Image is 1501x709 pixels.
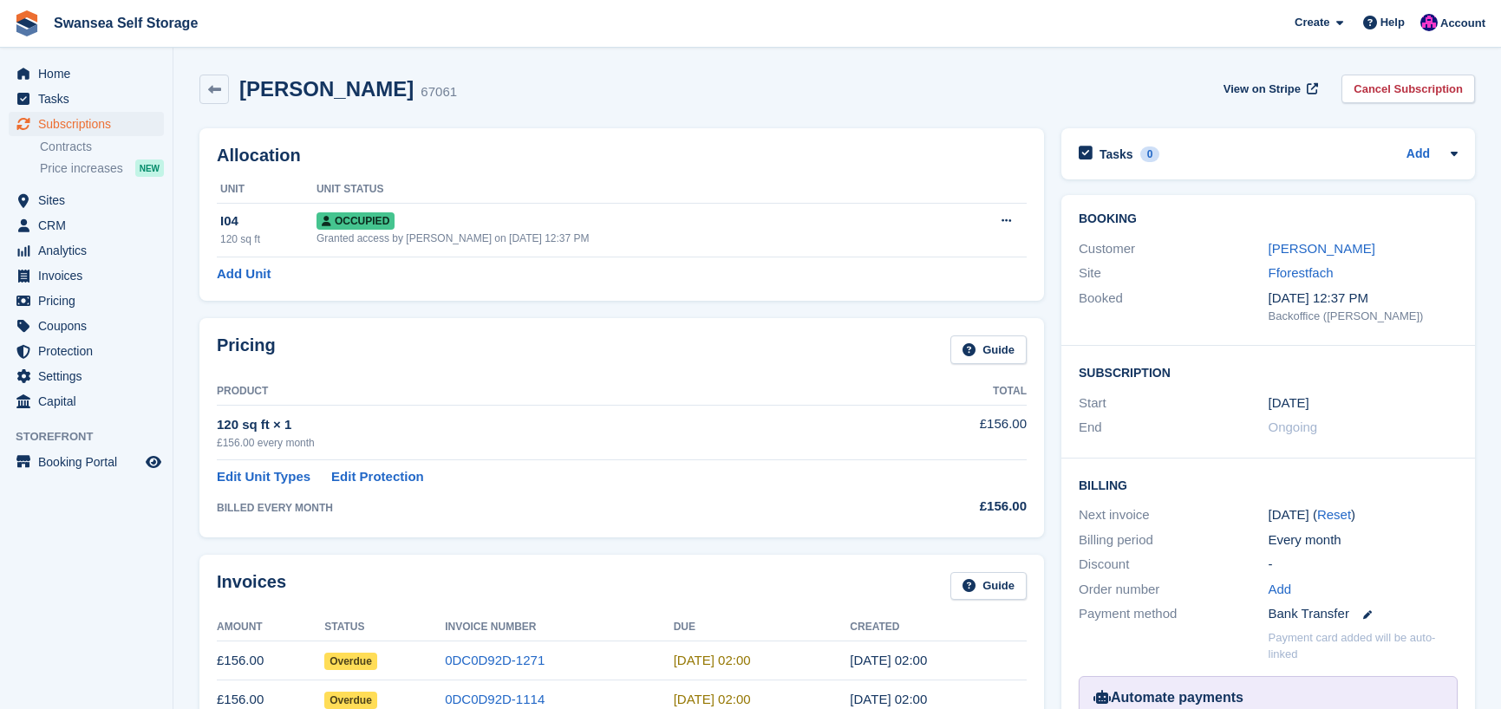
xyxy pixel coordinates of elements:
a: menu [9,364,164,388]
span: CRM [38,213,142,237]
a: menu [9,389,164,413]
div: 0 [1140,146,1160,162]
a: menu [9,450,164,474]
div: Granted access by [PERSON_NAME] on [DATE] 12:37 PM [317,231,943,246]
span: Pricing [38,289,142,313]
th: Product [217,378,877,406]
span: Overdue [324,692,377,709]
time: 2025-07-26 01:00:02 UTC [850,653,927,667]
div: Automate payments [1093,687,1443,708]
div: 67061 [421,82,457,102]
h2: Tasks [1100,146,1133,162]
p: Payment card added will be auto-linked [1269,629,1459,663]
h2: Subscription [1079,363,1458,381]
div: [DATE] 12:37 PM [1269,289,1459,309]
a: Add [1406,145,1430,165]
div: Payment method [1079,604,1269,624]
a: Cancel Subscription [1341,75,1475,103]
h2: Allocation [217,146,1027,166]
a: 0DC0D92D-1114 [445,692,545,706]
a: Edit Unit Types [217,467,310,487]
a: menu [9,289,164,313]
div: Discount [1079,555,1269,575]
div: End [1079,418,1269,438]
th: Due [674,614,851,641]
a: 0DC0D92D-1271 [445,653,545,667]
a: Edit Protection [331,467,424,487]
h2: [PERSON_NAME] [239,77,414,101]
th: Created [850,614,1027,641]
div: 120 sq ft [220,231,317,247]
h2: Billing [1079,476,1458,493]
th: Amount [217,614,324,641]
a: View on Stripe [1217,75,1322,103]
span: Sites [38,188,142,212]
a: menu [9,339,164,363]
a: menu [9,62,164,86]
img: stora-icon-8386f47178a22dfd0bd8f6a31ec36ba5ce8667c1dd55bd0f319d3a0aa187defe.svg [14,10,40,36]
span: Account [1440,15,1485,32]
div: Backoffice ([PERSON_NAME]) [1269,308,1459,325]
a: menu [9,188,164,212]
span: View on Stripe [1224,81,1301,98]
div: NEW [135,159,164,177]
th: Total [877,378,1027,406]
span: Ongoing [1269,420,1318,434]
span: Invoices [38,263,142,288]
a: [PERSON_NAME] [1269,241,1375,256]
div: 120 sq ft × 1 [217,415,877,435]
span: Price increases [40,160,123,177]
div: Bank Transfer [1269,604,1459,624]
div: Site [1079,263,1269,283]
a: menu [9,263,164,288]
div: Order number [1079,580,1269,600]
div: £156.00 [877,497,1027,517]
span: Storefront [16,428,173,446]
span: Protection [38,339,142,363]
span: Settings [38,364,142,388]
a: Swansea Self Storage [47,9,205,37]
div: Next invoice [1079,505,1269,525]
div: Booked [1079,289,1269,325]
span: Home [38,62,142,86]
a: Add [1269,580,1292,600]
div: Every month [1269,530,1459,550]
h2: Booking [1079,212,1458,226]
a: Price increases NEW [40,159,164,178]
a: menu [9,87,164,111]
span: Subscriptions [38,112,142,136]
a: menu [9,314,164,338]
a: Contracts [40,139,164,155]
a: Add Unit [217,264,271,284]
th: Unit Status [317,176,943,204]
div: £156.00 every month [217,435,877,451]
div: I04 [220,211,317,231]
time: 2025-06-27 01:00:00 UTC [674,692,751,706]
time: 2025-07-27 01:00:00 UTC [674,653,751,667]
span: Coupons [38,314,142,338]
a: Preview store [143,452,164,472]
div: Customer [1079,239,1269,259]
div: BILLED EVERY MONTH [217,500,877,516]
td: £156.00 [877,405,1027,459]
time: 2025-01-26 01:00:00 UTC [1269,394,1309,413]
a: Fforestfach [1269,265,1334,280]
th: Invoice Number [445,614,674,641]
div: - [1269,555,1459,575]
th: Unit [217,176,317,204]
span: Analytics [38,238,142,263]
span: Create [1295,14,1329,31]
a: Guide [950,572,1027,601]
span: Booking Portal [38,450,142,474]
span: Capital [38,389,142,413]
a: Guide [950,335,1027,364]
a: menu [9,238,164,263]
span: Overdue [324,653,377,670]
span: Occupied [317,212,395,230]
td: £156.00 [217,641,324,680]
div: Start [1079,394,1269,413]
a: Reset [1317,507,1351,522]
img: Donna Davies [1420,14,1438,31]
a: menu [9,213,164,237]
span: Help [1380,14,1405,31]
